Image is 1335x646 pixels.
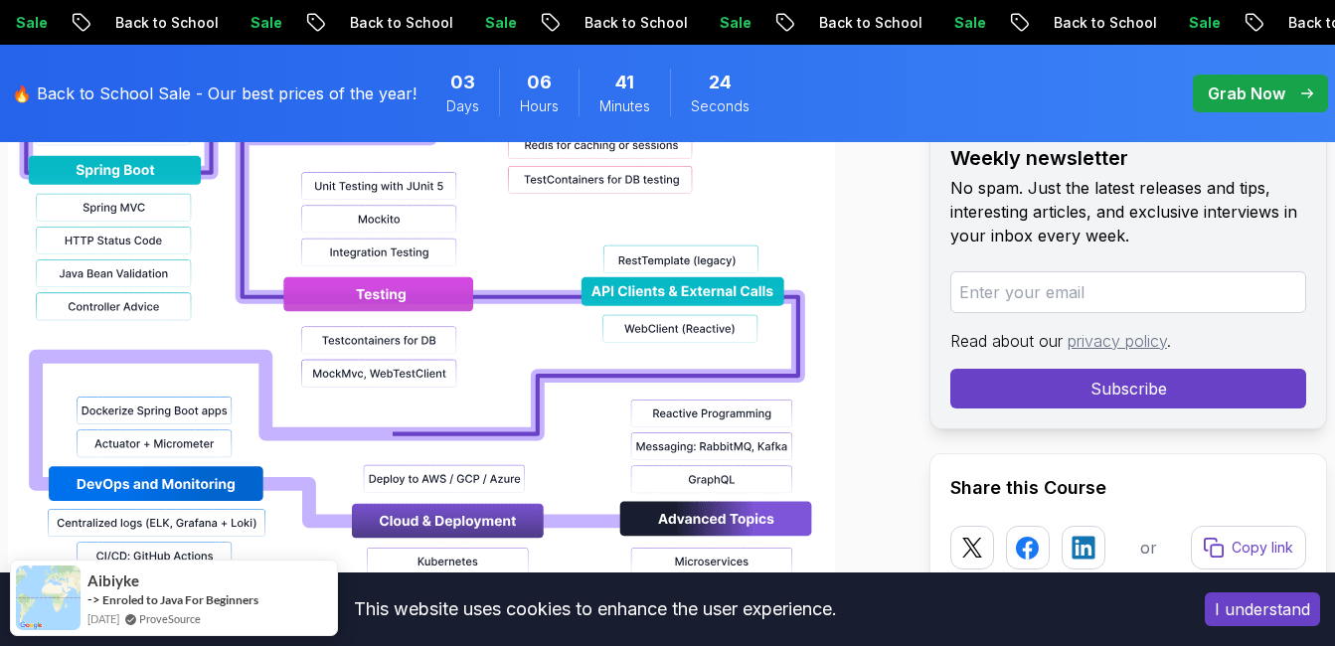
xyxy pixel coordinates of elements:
span: 6 Hours [527,69,552,96]
p: Grab Now [1208,81,1285,105]
h2: Share this Course [950,474,1306,502]
p: Back to School [910,13,1045,33]
p: Sale [341,13,405,33]
p: No spam. Just the latest releases and tips, interesting articles, and exclusive interviews in you... [950,176,1306,247]
button: Copy link [1191,526,1306,569]
button: Subscribe [950,369,1306,408]
p: Sale [106,13,170,33]
a: privacy policy [1068,331,1167,351]
img: provesource social proof notification image [16,565,81,630]
p: Back to School [206,13,341,33]
p: Sale [1045,13,1108,33]
p: or [1140,536,1157,560]
button: Accept cookies [1205,592,1320,626]
span: Hours [520,96,559,116]
p: Back to School [675,13,810,33]
span: [DATE] [87,610,119,627]
h2: Weekly newsletter [950,144,1306,172]
a: Enroled to Java For Beginners [102,592,258,607]
span: Aibiyke [87,572,139,589]
p: Back to School [440,13,576,33]
a: ProveSource [139,610,201,627]
span: -> [87,591,100,607]
p: 🔥 Back to School Sale - Our best prices of the year! [12,81,417,105]
p: Sale [810,13,874,33]
span: Minutes [599,96,650,116]
span: 3 Days [450,69,475,96]
p: Read about our . [950,329,1306,353]
p: Back to School [1144,13,1279,33]
div: This website uses cookies to enhance the user experience. [15,587,1175,631]
span: Days [446,96,479,116]
input: Enter your email [950,271,1306,313]
p: Sale [576,13,639,33]
span: 41 Minutes [615,69,634,96]
span: 24 Seconds [709,69,732,96]
span: Seconds [691,96,750,116]
p: Copy link [1232,538,1293,558]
